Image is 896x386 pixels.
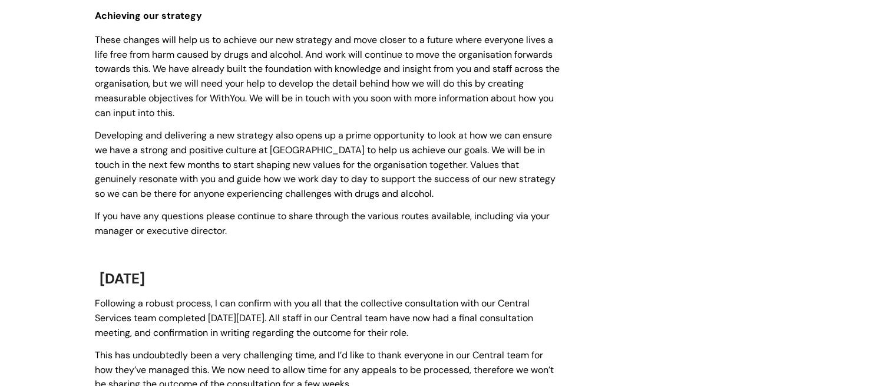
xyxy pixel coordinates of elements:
span: These changes will help us to achieve our new strategy and move closer to a future where everyone... [95,34,560,119]
span: Developing and delivering a new strategy also opens up a prime opportunity to look at how we can ... [95,129,556,200]
span: Following a robust process, I can confirm with you all that the collective consultation with our ... [95,297,533,339]
span: If you have any questions please continue to share through the various routes available, includin... [95,210,550,237]
span: [DATE] [100,269,145,288]
span: Achieving our strategy [95,9,202,22]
